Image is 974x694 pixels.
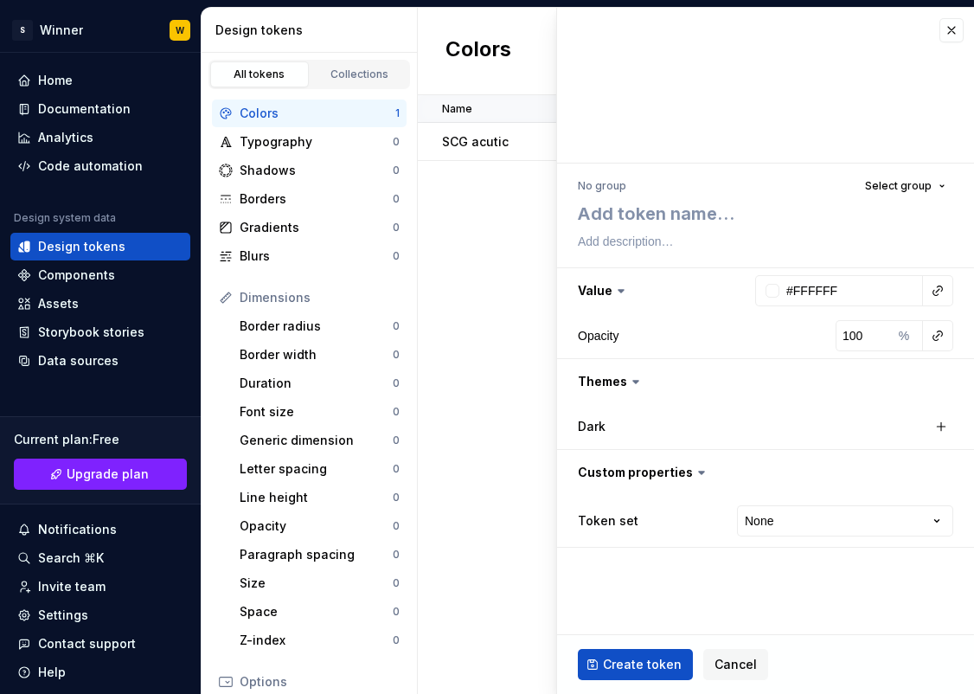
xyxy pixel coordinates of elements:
[578,418,606,435] label: Dark
[240,289,400,306] div: Dimensions
[176,23,184,37] div: W
[393,576,400,590] div: 0
[240,517,393,535] div: Opacity
[393,405,400,419] div: 0
[393,434,400,447] div: 0
[240,318,393,335] div: Border radius
[10,233,190,260] a: Design tokens
[233,598,407,626] a: Space0
[578,327,618,344] div: Opacity
[212,100,407,127] a: Colors1
[779,275,923,306] input: e.g. #000000
[240,162,393,179] div: Shadows
[393,319,400,333] div: 0
[216,67,303,81] div: All tokens
[393,192,400,206] div: 0
[240,603,393,620] div: Space
[14,431,187,448] div: Current plan : Free
[233,484,407,511] a: Line height0
[10,290,190,318] a: Assets
[38,267,115,284] div: Components
[233,569,407,597] a: Size0
[240,375,393,392] div: Duration
[393,605,400,619] div: 0
[393,491,400,504] div: 0
[578,649,693,680] button: Create token
[10,124,190,151] a: Analytics
[240,673,400,691] div: Options
[212,128,407,156] a: Typography0
[395,106,400,120] div: 1
[603,656,682,673] span: Create token
[393,633,400,647] div: 0
[10,318,190,346] a: Storybook stories
[212,214,407,241] a: Gradients0
[393,548,400,562] div: 0
[212,157,407,184] a: Shadows0
[240,219,393,236] div: Gradients
[317,67,403,81] div: Collections
[233,541,407,569] a: Paragraph spacing0
[10,544,190,572] button: Search ⌘K
[10,601,190,629] a: Settings
[240,632,393,649] div: Z-index
[240,105,395,122] div: Colors
[38,157,143,175] div: Code automation
[393,462,400,476] div: 0
[38,72,73,89] div: Home
[240,546,393,563] div: Paragraph spacing
[393,348,400,362] div: 0
[240,575,393,592] div: Size
[10,95,190,123] a: Documentation
[67,466,149,483] span: Upgrade plan
[38,635,136,652] div: Contact support
[10,347,190,375] a: Data sources
[393,249,400,263] div: 0
[233,369,407,397] a: Duration0
[38,352,119,369] div: Data sources
[40,22,83,39] div: Winner
[215,22,410,39] div: Design tokens
[10,573,190,601] a: Invite team
[233,341,407,369] a: Border width0
[38,664,66,681] div: Help
[240,133,393,151] div: Typography
[578,512,638,530] label: Token set
[703,649,768,680] button: Cancel
[240,346,393,363] div: Border width
[212,242,407,270] a: Blurs0
[233,427,407,454] a: Generic dimension0
[865,179,932,193] span: Select group
[10,261,190,289] a: Components
[10,516,190,543] button: Notifications
[38,238,125,255] div: Design tokens
[393,135,400,149] div: 0
[240,190,393,208] div: Borders
[714,656,757,673] span: Cancel
[240,432,393,449] div: Generic dimension
[857,174,953,198] button: Select group
[10,67,190,94] a: Home
[38,295,79,312] div: Assets
[38,549,104,567] div: Search ⌘K
[393,221,400,235] div: 0
[240,489,393,506] div: Line height
[233,398,407,426] a: Font size0
[212,185,407,213] a: Borders0
[38,100,131,118] div: Documentation
[836,320,892,351] input: 100
[240,403,393,421] div: Font size
[38,324,144,341] div: Storybook stories
[240,247,393,265] div: Blurs
[38,129,93,146] div: Analytics
[445,35,511,67] h2: Colors
[10,630,190,658] button: Contact support
[578,179,626,193] div: No group
[14,459,187,490] a: Upgrade plan
[10,152,190,180] a: Code automation
[233,312,407,340] a: Border radius0
[442,102,472,116] p: Name
[393,376,400,390] div: 0
[442,133,509,151] p: SCG acutic
[233,455,407,483] a: Letter spacing0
